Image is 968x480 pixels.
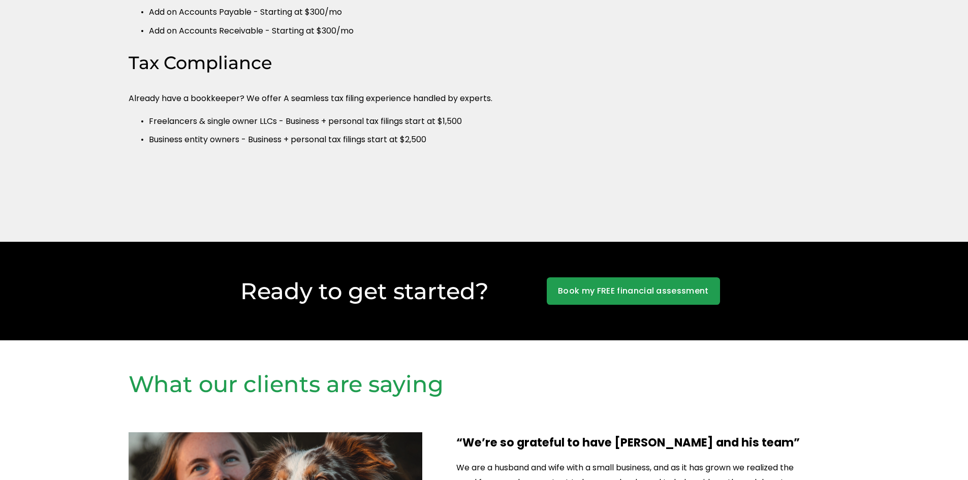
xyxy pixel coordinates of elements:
p: Add on Accounts Payable - Starting at $300/mo [149,5,631,20]
h2: What our clients are saying [129,369,572,399]
strong: “We’re so grateful to have [PERSON_NAME] and his team” [456,434,800,451]
p: Add on Accounts Receivable - Starting at $300/mo [149,24,631,39]
p: Freelancers & single owner LLCs - Business + personal tax filings start at $1,500 [149,114,631,129]
p: Business entity owners - Business + personal tax filings start at $2,500 [149,133,631,147]
a: Book my FREE financial assessment [547,277,720,305]
h3: Tax Compliance [129,51,631,75]
h2: Ready to get started? [188,276,541,306]
p: Already have a bookkeeper? We offer A seamless tax filing experience handled by experts. [129,91,631,106]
